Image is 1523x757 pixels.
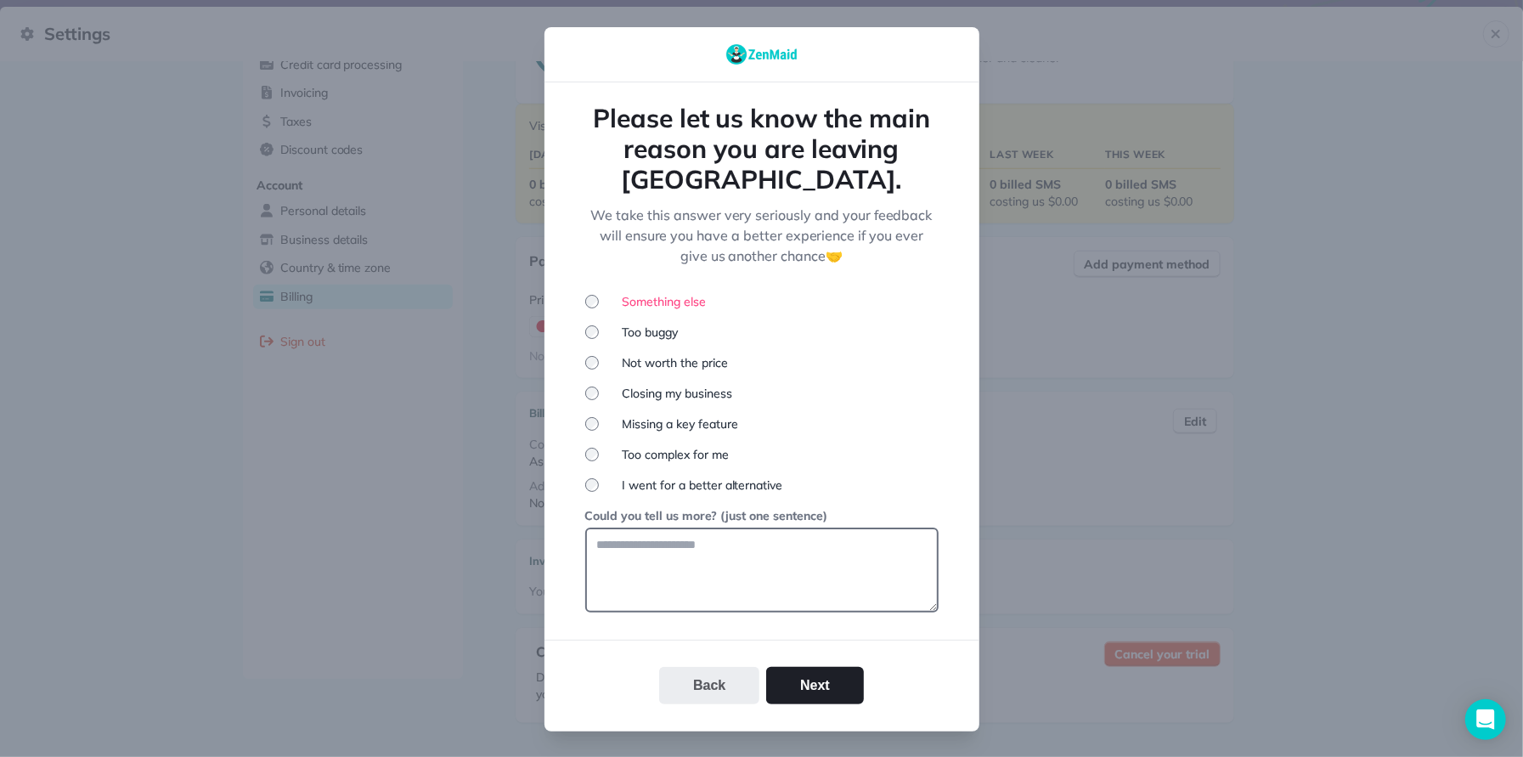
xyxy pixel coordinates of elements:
div: Open Intercom Messenger [1465,699,1506,740]
a: 🤝 [826,247,843,264]
p: We take this answer very seriously and your feedback will ensure you have a better experience if ... [585,205,939,266]
button: Back [659,667,759,704]
img: Logo [726,44,796,65]
h1: Please let us know the main reason you are leaving [GEOGRAPHIC_DATA]. [585,103,939,195]
button: Next [766,667,864,704]
p: Could you tell us more? (just one sentence) [585,507,939,524]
